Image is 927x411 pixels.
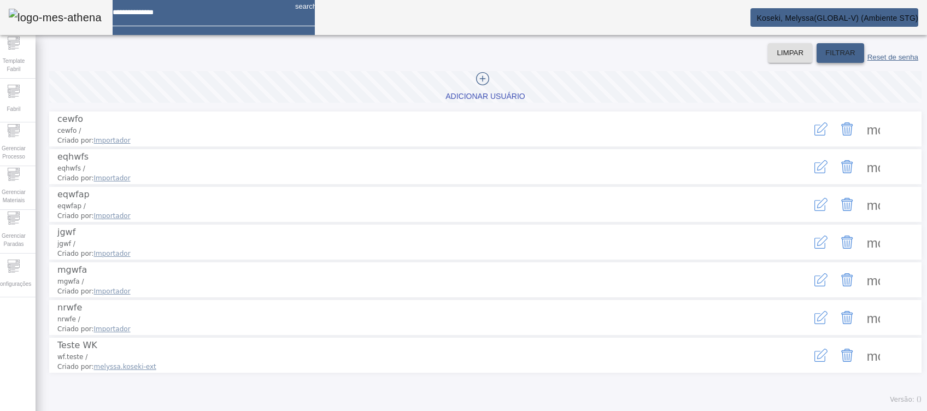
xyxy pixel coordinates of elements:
button: Delete [834,342,860,368]
span: Koseki, Melyssa(GLOBAL-V) (Ambiente STG) [756,14,918,22]
span: Importador [94,174,131,182]
span: Fabril [3,102,24,116]
button: Delete [834,304,860,331]
span: nrwfe / [57,315,80,323]
button: LIMPAR [768,43,812,63]
span: Criado por: [57,211,775,221]
span: FILTRAR [825,48,855,58]
span: Criado por: [57,286,775,296]
span: eqwfap [57,189,90,199]
button: Delete [834,267,860,293]
button: Mais [860,304,887,331]
span: cewfo / [57,127,81,134]
span: Criado por: [57,136,775,145]
span: Importador [94,137,131,144]
span: jgwf / [57,240,75,248]
button: Delete [834,229,860,255]
span: LIMPAR [777,48,803,58]
button: Adicionar Usuário [49,71,922,103]
button: FILTRAR [817,43,864,63]
span: Versão: () [890,396,922,403]
span: wf.teste / [57,353,87,361]
button: Mais [860,154,887,180]
span: Criado por: [57,173,775,183]
span: melyssa.koseki-ext [94,363,156,371]
div: Adicionar Usuário [445,91,525,102]
img: logo-mes-athena [9,9,102,26]
label: Reset de senha [867,53,918,61]
span: eqhwfs [57,151,89,162]
button: Reset de senha [864,43,922,63]
button: Mais [860,267,887,293]
span: Importador [94,287,131,295]
span: mgwfa [57,265,87,275]
span: Criado por: [57,249,775,259]
button: Mais [860,191,887,218]
span: nrwfe [57,302,82,313]
span: eqwfap / [57,202,86,210]
span: Criado por: [57,362,775,372]
span: mgwfa / [57,278,84,285]
span: eqhwfs / [57,165,85,172]
span: Importador [94,212,131,220]
span: cewfo [57,114,83,124]
button: Delete [834,116,860,142]
button: Mais [860,342,887,368]
button: Mais [860,116,887,142]
button: Delete [834,154,860,180]
button: Delete [834,191,860,218]
span: Criado por: [57,324,775,334]
span: Teste WK [57,340,97,350]
span: jgwf [57,227,75,237]
span: Importador [94,325,131,333]
span: Importador [94,250,131,257]
button: Mais [860,229,887,255]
